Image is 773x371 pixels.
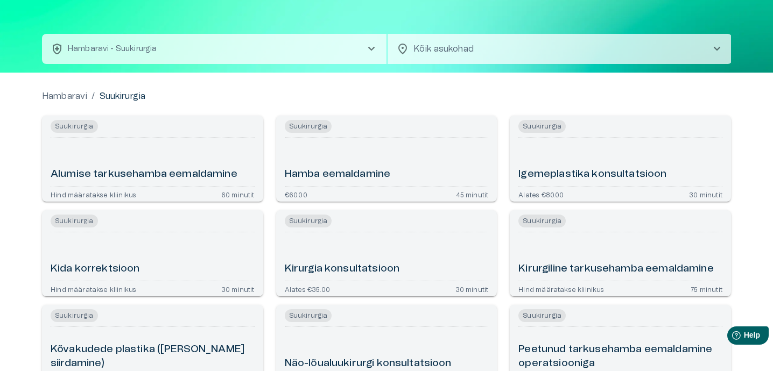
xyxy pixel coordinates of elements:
[518,262,713,276] h6: Kirurgiline tarkusehamba eemaldamine
[42,116,263,202] a: Open service booking details
[221,191,255,197] p: 60 minutit
[518,120,566,133] span: Suukirurgia
[285,286,330,292] p: Alates €35.00
[456,191,489,197] p: 45 minutit
[221,286,255,292] p: 30 minutit
[100,90,146,103] p: Suukirurgia
[92,90,95,103] p: /
[51,167,237,182] h6: Alumise tarkusehamba eemaldamine
[285,356,452,371] h6: Näo-lõualuukirurgi konsultatsioon
[689,191,722,197] p: 30 minutit
[689,322,773,352] iframe: Help widget launcher
[510,116,731,202] a: Open service booking details
[413,42,693,55] p: Kõik asukohad
[518,286,604,292] p: Hind määratakse kliinikus
[396,42,409,55] span: location_on
[518,167,666,182] h6: Igemeplastika konsultatsioon
[276,210,497,296] a: Open service booking details
[518,215,566,227] span: Suukirurgia
[285,309,332,322] span: Suukirurgia
[510,210,731,296] a: Open service booking details
[42,34,386,64] button: health_and_safetyHambaravi - Suukirurgiachevron_right
[518,191,564,197] p: Alates €80.00
[691,286,722,292] p: 75 minutit
[285,191,307,197] p: €60.00
[518,309,566,322] span: Suukirurgia
[365,42,378,55] span: chevron_right
[51,343,255,371] h6: Kõvakudede plastika ([PERSON_NAME] siirdamine)
[42,90,87,103] a: Hambaravi
[51,191,136,197] p: Hind määratakse kliinikus
[285,262,399,276] h6: Kirurgia konsultatsioon
[285,167,391,182] h6: Hamba eemaldamine
[285,120,332,133] span: Suukirurgia
[51,309,98,322] span: Suukirurgia
[455,286,489,292] p: 30 minutit
[68,44,157,55] p: Hambaravi - Suukirurgia
[51,215,98,227] span: Suukirurgia
[711,42,723,55] span: chevron_right
[285,215,332,227] span: Suukirurgia
[518,343,722,371] h6: Peetunud tarkusehamba eemaldamine operatsiooniga
[51,42,64,55] span: health_and_safety
[276,116,497,202] a: Open service booking details
[51,120,98,133] span: Suukirurgia
[42,210,263,296] a: Open service booking details
[51,286,136,292] p: Hind määratakse kliinikus
[51,262,140,276] h6: Kida korrektsioon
